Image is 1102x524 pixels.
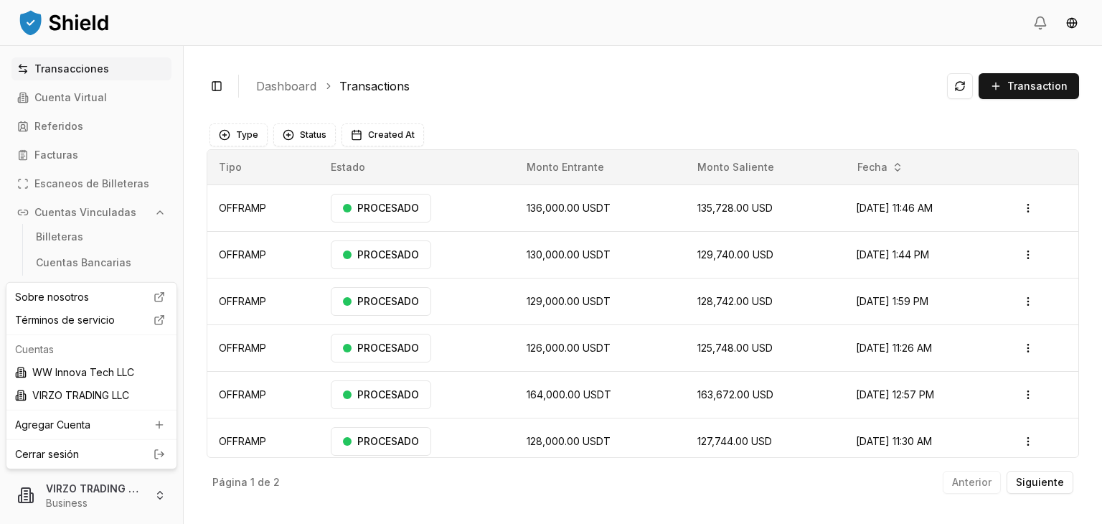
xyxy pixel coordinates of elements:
[9,286,174,309] a: Sobre nosotros
[9,309,174,332] a: Términos de servicio
[9,413,174,436] a: Agregar Cuenta
[9,384,174,407] div: VIRZO TRADING LLC
[9,361,174,384] div: WW Innova Tech LLC
[15,447,168,462] a: Cerrar sesión
[15,342,168,357] p: Cuentas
